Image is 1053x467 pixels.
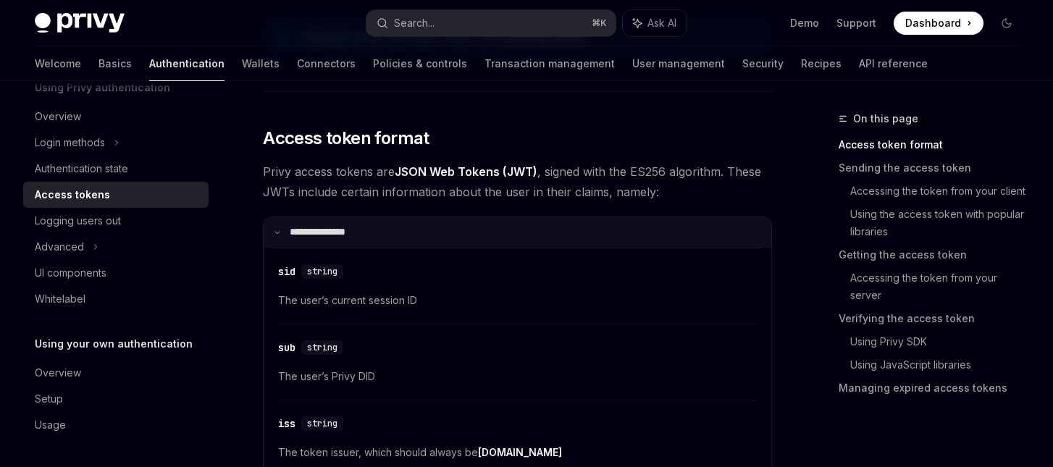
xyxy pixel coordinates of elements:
[23,386,209,412] a: Setup
[35,390,63,408] div: Setup
[366,10,616,36] button: Search...⌘K
[23,208,209,234] a: Logging users out
[242,46,280,81] a: Wallets
[850,353,1030,376] a: Using JavaScript libraries
[850,330,1030,353] a: Using Privy SDK
[35,364,81,382] div: Overview
[278,292,757,309] span: The user’s current session ID
[647,16,676,30] span: Ask AI
[23,360,209,386] a: Overview
[98,46,132,81] a: Basics
[35,160,128,177] div: Authentication state
[394,14,435,32] div: Search...
[478,446,562,459] a: [DOMAIN_NAME]
[263,161,772,202] span: Privy access tokens are , signed with the ES256 algorithm. These JWTs include certain information...
[894,12,983,35] a: Dashboard
[23,156,209,182] a: Authentication state
[850,266,1030,307] a: Accessing the token from your server
[839,376,1030,400] a: Managing expired access tokens
[853,110,918,127] span: On this page
[278,340,295,355] div: sub
[35,108,81,125] div: Overview
[592,17,607,29] span: ⌘ K
[35,13,125,33] img: dark logo
[623,10,687,36] button: Ask AI
[836,16,876,30] a: Support
[23,182,209,208] a: Access tokens
[149,46,225,81] a: Authentication
[278,368,757,385] span: The user’s Privy DID
[484,46,615,81] a: Transaction management
[995,12,1018,35] button: Toggle dark mode
[307,266,337,277] span: string
[35,416,66,434] div: Usage
[307,418,337,429] span: string
[23,104,209,130] a: Overview
[35,238,84,256] div: Advanced
[850,203,1030,243] a: Using the access token with popular libraries
[373,46,467,81] a: Policies & controls
[35,290,85,308] div: Whitelabel
[839,156,1030,180] a: Sending the access token
[839,133,1030,156] a: Access token format
[742,46,784,81] a: Security
[395,164,537,180] a: JSON Web Tokens (JWT)
[278,416,295,431] div: iss
[278,444,757,461] span: The token issuer, which should always be
[35,46,81,81] a: Welcome
[263,127,429,150] span: Access token format
[297,46,356,81] a: Connectors
[839,307,1030,330] a: Verifying the access token
[632,46,725,81] a: User management
[35,186,110,203] div: Access tokens
[35,134,105,151] div: Login methods
[35,264,106,282] div: UI components
[905,16,961,30] span: Dashboard
[278,264,295,279] div: sid
[35,212,121,230] div: Logging users out
[23,286,209,312] a: Whitelabel
[839,243,1030,266] a: Getting the access token
[859,46,928,81] a: API reference
[801,46,842,81] a: Recipes
[307,342,337,353] span: string
[23,260,209,286] a: UI components
[850,180,1030,203] a: Accessing the token from your client
[23,412,209,438] a: Usage
[790,16,819,30] a: Demo
[35,335,193,353] h5: Using your own authentication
